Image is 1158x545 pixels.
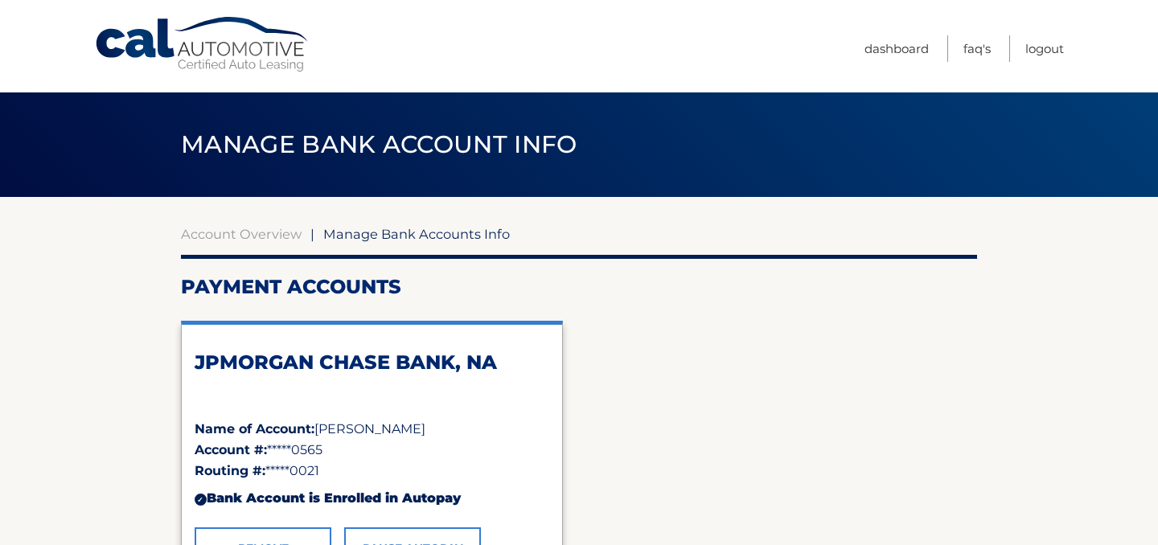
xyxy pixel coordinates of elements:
strong: Name of Account: [195,421,314,436]
div: ✓ [195,494,207,506]
span: | [310,226,314,242]
span: [PERSON_NAME] [314,421,425,436]
h2: JPMORGAN CHASE BANK, NA [195,350,549,375]
span: Manage Bank Account Info [181,129,577,159]
a: Account Overview [181,226,302,242]
span: Manage Bank Accounts Info [323,226,510,242]
strong: Account #: [195,442,267,457]
strong: Routing #: [195,463,265,478]
a: Logout [1025,35,1064,62]
div: Bank Account is Enrolled in Autopay [195,481,549,515]
a: FAQ's [963,35,991,62]
a: Cal Automotive [94,16,311,73]
a: Dashboard [864,35,929,62]
h2: Payment Accounts [181,275,977,299]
